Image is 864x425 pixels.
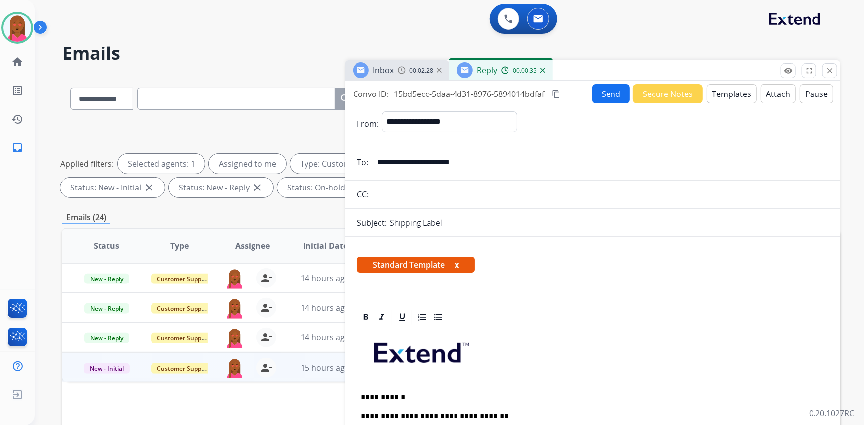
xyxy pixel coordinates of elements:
[225,268,245,289] img: agent-avatar
[592,84,630,103] button: Send
[209,154,286,174] div: Assigned to me
[290,154,415,174] div: Type: Customer Support
[303,240,348,252] span: Initial Date
[225,358,245,378] img: agent-avatar
[260,331,272,343] mat-icon: person_remove
[431,310,446,325] div: Bullet List
[373,65,394,76] span: Inbox
[62,211,110,224] p: Emails (24)
[707,84,757,103] button: Templates
[260,272,272,284] mat-icon: person_remove
[11,113,23,125] mat-icon: history
[415,310,430,325] div: Ordered List
[552,90,560,98] mat-icon: content_copy
[301,332,350,343] span: 14 hours ago
[277,178,406,197] div: Status: On-hold – Internal
[118,154,205,174] div: Selected agents: 1
[151,363,215,374] span: Customer Support
[225,298,245,319] img: agent-avatar
[143,182,155,193] mat-icon: close
[84,303,129,314] span: New - Reply
[455,259,459,271] button: x
[60,178,165,197] div: Status: New - Initial
[825,66,834,75] mat-icon: close
[260,302,272,314] mat-icon: person_remove
[301,302,350,313] span: 14 hours ago
[809,407,854,419] p: 0.20.1027RC
[260,362,272,374] mat-icon: person_remove
[11,85,23,96] mat-icon: list_alt
[84,274,129,284] span: New - Reply
[357,189,369,200] p: CC:
[353,88,389,100] p: Convo ID:
[477,65,497,76] span: Reply
[357,118,379,130] p: From:
[169,178,273,197] div: Status: New - Reply
[225,328,245,348] img: agent-avatar
[151,303,215,314] span: Customer Support
[94,240,119,252] span: Status
[357,156,368,168] p: To:
[3,14,31,42] img: avatar
[633,84,703,103] button: Secure Notes
[395,310,409,325] div: Underline
[761,84,796,103] button: Attach
[301,362,350,373] span: 15 hours ago
[84,333,129,343] span: New - Reply
[170,240,189,252] span: Type
[357,217,387,229] p: Subject:
[357,257,475,273] span: Standard Template
[394,89,544,99] span: 15bd5ecc-5daa-4d31-8976-5894014bdfaf
[390,217,442,229] p: Shipping Label
[409,67,433,75] span: 00:02:28
[11,142,23,154] mat-icon: inbox
[339,93,351,105] mat-icon: search
[151,333,215,343] span: Customer Support
[513,67,537,75] span: 00:00:35
[151,274,215,284] span: Customer Support
[60,158,114,170] p: Applied filters:
[301,273,350,283] span: 14 hours ago
[805,66,813,75] mat-icon: fullscreen
[84,363,130,374] span: New - Initial
[800,84,833,103] button: Pause
[252,182,263,193] mat-icon: close
[358,310,373,325] div: Bold
[62,44,840,63] h2: Emails
[784,66,793,75] mat-icon: remove_red_eye
[374,310,389,325] div: Italic
[11,56,23,68] mat-icon: home
[235,240,270,252] span: Assignee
